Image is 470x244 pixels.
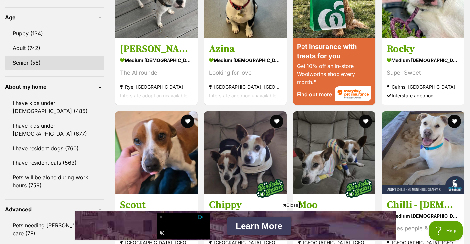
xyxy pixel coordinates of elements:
img: Scout - Jack Russell Terrier Dog [115,111,198,194]
a: Puppy (134) [5,27,104,40]
h3: Scout [120,199,193,212]
a: I have kids under [DEMOGRAPHIC_DATA] (677) [5,119,104,141]
strong: Cairns, [GEOGRAPHIC_DATA] [387,82,459,91]
iframe: Help Scout Beacon - Open [429,221,463,241]
div: Looking for love [209,68,282,77]
strong: medium [DEMOGRAPHIC_DATA] Dog [387,55,459,65]
span: Interstate adoption unavailable [209,93,276,98]
a: I have resident cats (563) [5,156,104,170]
h3: [PERSON_NAME] [120,43,193,55]
button: favourite [359,115,372,128]
a: Pets needing [PERSON_NAME] care (78) [5,218,104,240]
img: Moo - Jack Russell Terrier Dog [293,111,375,194]
a: I have resident dogs (760) [5,141,104,155]
a: I have kids under [DEMOGRAPHIC_DATA] (485) [5,96,104,118]
strong: medium [DEMOGRAPHIC_DATA] Dog [209,55,282,65]
h3: Chilli - [DEMOGRAPHIC_DATA] Staffy X [387,199,459,212]
h3: Chippy [209,199,282,212]
a: Azina medium [DEMOGRAPHIC_DATA] Dog Looking for love [GEOGRAPHIC_DATA], [GEOGRAPHIC_DATA] Interst... [204,38,287,105]
a: Adult (742) [5,41,104,55]
iframe: Advertisement [74,211,396,241]
button: favourite [448,115,461,128]
a: Rocky medium [DEMOGRAPHIC_DATA] Dog Super Sweet Cairns, [GEOGRAPHIC_DATA] Interstate adoption [382,38,464,105]
img: Chippy - Jack Russell Terrier Dog [204,111,287,194]
h3: Azina [209,43,282,55]
div: Super Sweet [387,68,459,77]
a: Pets will be alone during work hours (759) [5,170,104,192]
span: Interstate adoption unavailable [120,93,187,98]
img: adc.png [95,0,99,5]
strong: [GEOGRAPHIC_DATA], [GEOGRAPHIC_DATA] [209,82,282,91]
div: Loves people & cuddles [387,224,459,233]
header: About my home [5,84,104,90]
div: Interstate adoption [387,91,459,100]
a: Senior (56) [5,56,104,70]
img: Chilli - 20 Month Old Staffy X - American Staffordshire Terrier Dog [382,111,464,194]
header: Advanced [5,206,104,212]
span: Close [282,202,300,208]
img: bonded besties [342,172,375,205]
img: bonded besties [253,172,287,205]
h3: Moo [298,199,370,212]
strong: medium [DEMOGRAPHIC_DATA] Dog [387,212,459,221]
strong: Rye, [GEOGRAPHIC_DATA] [120,82,193,91]
header: Age [5,14,104,20]
strong: medium [DEMOGRAPHIC_DATA] Dog [120,55,193,65]
button: favourite [270,115,283,128]
h3: Rocky [387,43,459,55]
div: The Allrounder [120,68,193,77]
a: [PERSON_NAME] medium [DEMOGRAPHIC_DATA] Dog The Allrounder Rye, [GEOGRAPHIC_DATA] Interstate adop... [115,38,198,105]
button: favourite [181,115,194,128]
